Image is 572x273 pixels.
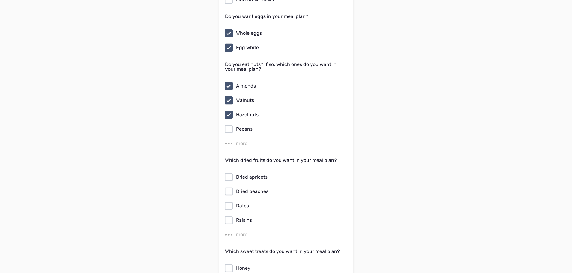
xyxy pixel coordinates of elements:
[225,158,347,163] p: Which dried fruits do you want in your meal plan?
[236,217,346,224] div: Raisins
[236,126,346,133] div: Pecans
[236,44,346,51] div: Egg white
[236,174,346,181] div: Dried apricots
[236,82,346,90] div: Almonds
[236,97,346,104] div: Walnuts
[225,62,347,72] p: Do you eat nuts? If so, which ones do you want in your meal plan?
[236,231,247,238] div: more
[236,140,247,147] div: more
[225,14,347,19] p: Do you want eggs in your meal plan?
[225,249,347,254] p: Which sweet treats do you want in your meal plan?
[236,188,346,195] div: Dried peaches
[236,111,346,118] div: Hazelnuts
[236,202,346,209] div: Dates
[236,265,346,272] div: Honey
[236,30,346,37] div: Whole eggs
